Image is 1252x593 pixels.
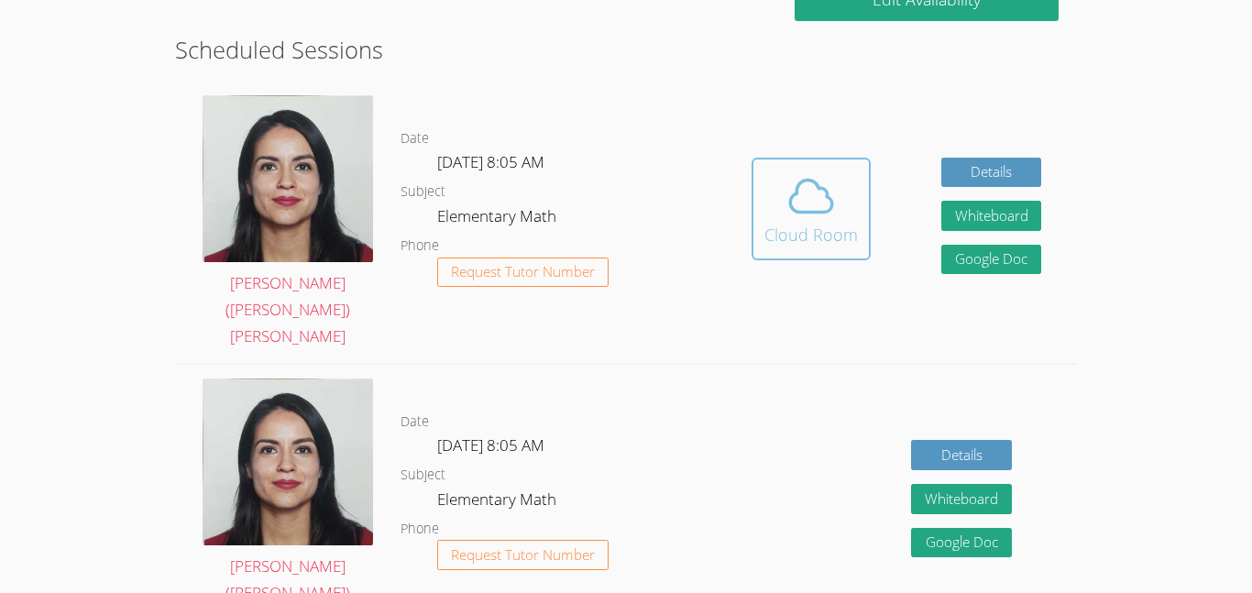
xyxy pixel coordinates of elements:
[437,540,609,570] button: Request Tutor Number
[203,95,373,350] a: [PERSON_NAME] ([PERSON_NAME]) [PERSON_NAME]
[941,158,1042,188] a: Details
[437,434,544,456] span: [DATE] 8:05 AM
[203,379,373,545] img: picture.jpeg
[401,127,429,150] dt: Date
[401,235,439,258] dt: Phone
[401,181,445,203] dt: Subject
[203,95,373,262] img: picture.jpeg
[911,484,1012,514] button: Whiteboard
[941,201,1042,231] button: Whiteboard
[764,222,858,247] div: Cloud Room
[175,32,1077,67] h2: Scheduled Sessions
[451,548,595,562] span: Request Tutor Number
[437,151,544,172] span: [DATE] 8:05 AM
[911,528,1012,558] a: Google Doc
[437,258,609,288] button: Request Tutor Number
[941,245,1042,275] a: Google Doc
[437,487,560,518] dd: Elementary Math
[752,158,871,260] button: Cloud Room
[451,265,595,279] span: Request Tutor Number
[437,203,560,235] dd: Elementary Math
[401,411,429,434] dt: Date
[401,464,445,487] dt: Subject
[401,518,439,541] dt: Phone
[911,440,1012,470] a: Details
